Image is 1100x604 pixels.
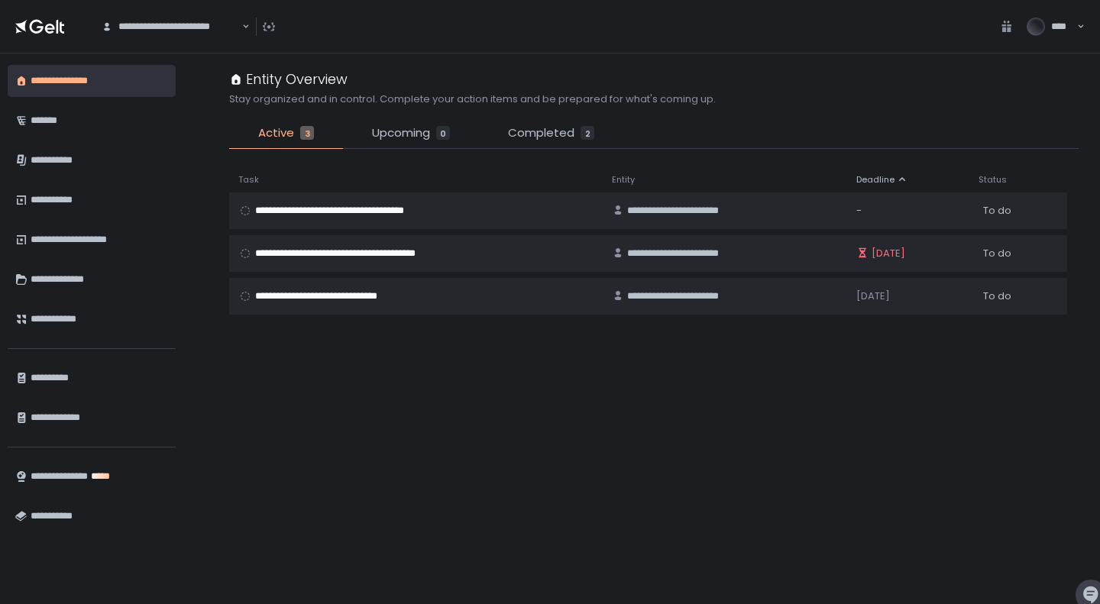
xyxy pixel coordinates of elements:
[229,69,348,89] div: Entity Overview
[983,204,1011,218] span: To do
[240,19,241,34] input: Search for option
[300,126,314,140] div: 3
[238,174,259,186] span: Task
[258,124,294,142] span: Active
[436,126,450,140] div: 0
[856,289,890,303] span: [DATE]
[983,289,1011,303] span: To do
[372,124,430,142] span: Upcoming
[229,92,716,106] h2: Stay organized and in control. Complete your action items and be prepared for what's coming up.
[979,174,1007,186] span: Status
[92,11,250,43] div: Search for option
[581,126,594,140] div: 2
[872,247,905,260] span: [DATE]
[856,204,862,218] span: -
[983,247,1011,260] span: To do
[508,124,574,142] span: Completed
[856,174,895,186] span: Deadline
[612,174,635,186] span: Entity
